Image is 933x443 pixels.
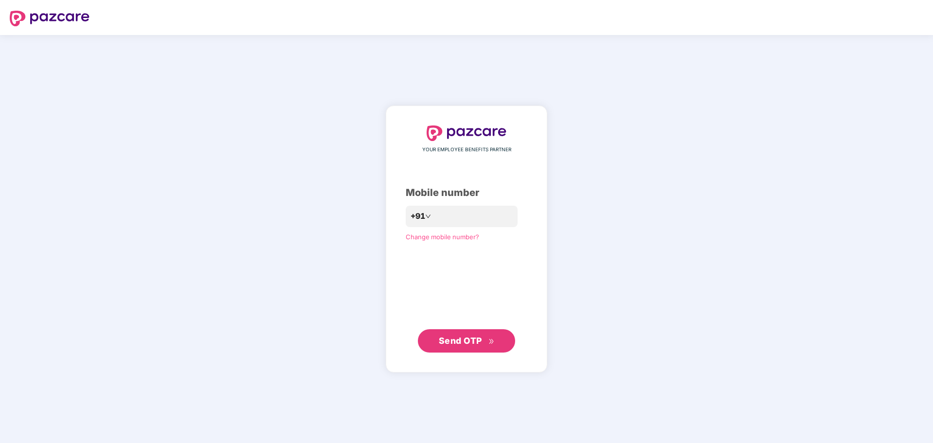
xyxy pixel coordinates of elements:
[418,329,515,353] button: Send OTPdouble-right
[406,185,527,200] div: Mobile number
[10,11,90,26] img: logo
[406,233,479,241] a: Change mobile number?
[411,210,425,222] span: +91
[488,338,495,345] span: double-right
[422,146,511,154] span: YOUR EMPLOYEE BENEFITS PARTNER
[427,125,506,141] img: logo
[425,213,431,219] span: down
[439,336,482,346] span: Send OTP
